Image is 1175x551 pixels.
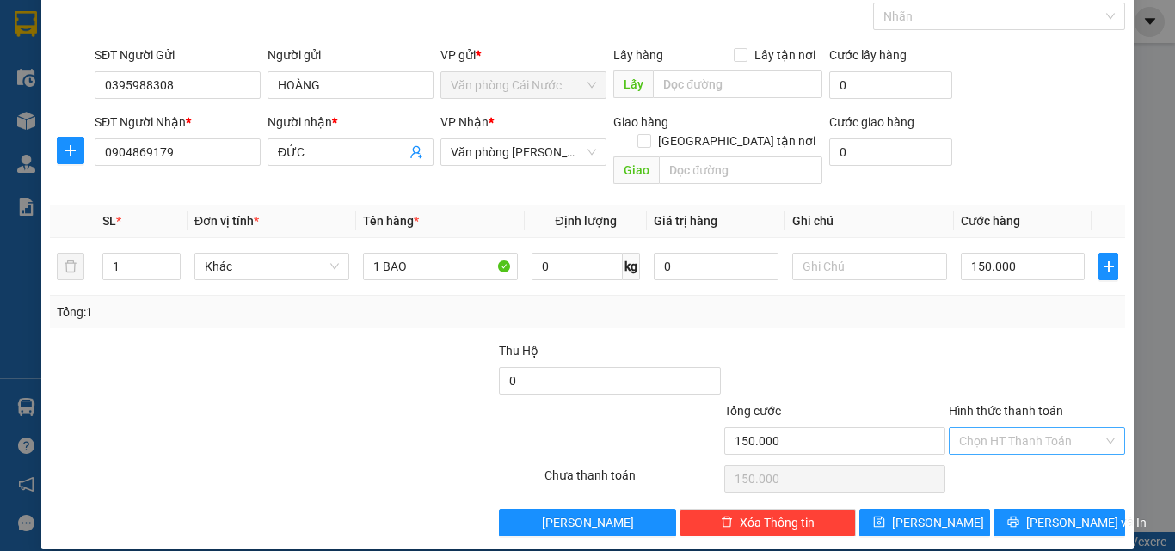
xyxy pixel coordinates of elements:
button: printer[PERSON_NAME] và In [994,509,1125,536]
input: Cước lấy hàng [829,71,952,99]
span: Cước hàng [961,214,1020,228]
span: Giao hàng [613,115,668,129]
input: Ghi Chú [792,253,947,280]
span: Tên hàng [363,214,419,228]
span: Lấy [613,70,653,98]
div: Tổng: 1 [57,303,455,321]
span: Giao [613,156,659,184]
button: delete [57,253,84,280]
span: Tổng cước [724,404,781,418]
button: save[PERSON_NAME] [859,509,991,536]
span: [PERSON_NAME] [892,513,984,532]
span: printer [1007,516,1019,530]
button: plus [57,137,84,164]
button: [PERSON_NAME] [499,509,675,536]
label: Hình thức thanh toán [949,404,1063,418]
span: delete [721,516,733,530]
span: Văn phòng Hồ Chí Minh [451,139,596,165]
div: VP gửi [440,46,606,64]
input: Dọc đường [659,156,822,184]
span: save [873,516,885,530]
span: kg [623,253,640,280]
div: Người nhận [268,113,434,132]
span: [PERSON_NAME] [542,513,634,532]
button: plus [1098,253,1118,280]
th: Ghi chú [785,205,954,238]
input: Cước giao hàng [829,138,952,166]
span: [PERSON_NAME] và In [1026,513,1147,532]
span: Văn phòng Cái Nước [451,72,596,98]
span: Giá trị hàng [654,214,717,228]
span: plus [1099,260,1117,273]
span: Xóa Thông tin [740,513,815,532]
span: SL [102,214,116,228]
div: SĐT Người Gửi [95,46,261,64]
span: Đơn vị tính [194,214,259,228]
span: [GEOGRAPHIC_DATA] tận nơi [651,132,822,150]
div: SĐT Người Nhận [95,113,261,132]
span: Lấy hàng [613,48,663,62]
span: user-add [409,145,423,159]
span: Khác [205,254,339,279]
span: Định lượng [555,214,616,228]
span: Thu Hộ [499,344,538,358]
input: Dọc đường [653,70,822,98]
label: Cước giao hàng [829,115,914,129]
span: plus [58,144,83,157]
span: VP Nhận [440,115,489,129]
div: Người gửi [268,46,434,64]
button: deleteXóa Thông tin [680,509,856,536]
input: 0 [654,253,778,280]
span: Lấy tận nơi [747,46,822,64]
div: Chưa thanh toán [543,466,723,496]
input: VD: Bàn, Ghế [363,253,518,280]
label: Cước lấy hàng [829,48,907,62]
